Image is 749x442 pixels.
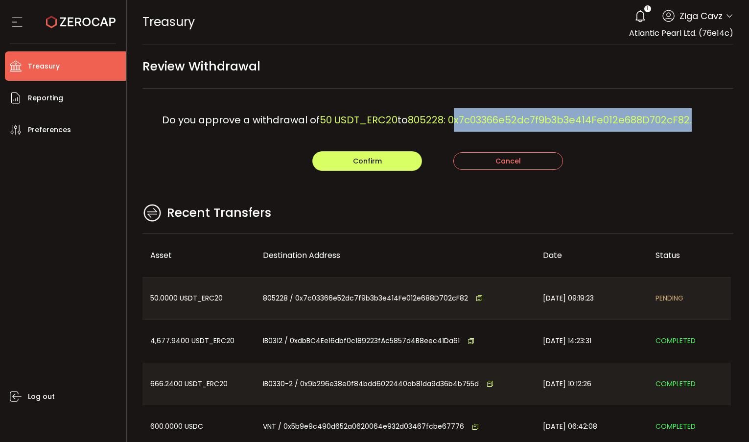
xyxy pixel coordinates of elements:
div: Asset [142,250,255,261]
div: Date [535,250,648,261]
div: 666.2400 USDT_ERC20 [142,363,255,405]
span: PENDING [655,293,683,304]
div: Status [648,250,731,261]
span: Atlantic Pearl Ltd. (76e14c) [629,27,733,39]
span: COMPLETED [655,378,696,390]
div: Destination Address [255,250,535,261]
button: Cancel [453,152,563,170]
span: 1 [647,5,648,12]
span: IB0312 / 0xdbBC4Ee16dbf0c189223fAc5857d4B8eec41Da61 [263,335,460,347]
span: Recent Transfers [167,204,271,222]
div: 4,677.9400 USDT_ERC20 [142,320,255,363]
button: Confirm [312,151,422,171]
span: Reporting [28,91,63,105]
span: COMPLETED [655,421,696,432]
div: [DATE] 14:23:31 [535,320,648,363]
span: Ziga Cavz [679,9,723,23]
span: Treasury [28,59,60,73]
span: Review Withdrawal [142,55,260,77]
span: Do you approve a withdrawal of [162,113,320,127]
span: COMPLETED [655,335,696,347]
div: 50.0000 USDT_ERC20 [142,278,255,320]
span: IB0330-2 / 0x9b296e38e0f84bdd6022440ab81da9d36b4b755d [263,378,479,390]
span: Confirm [353,156,382,166]
span: 805228 / 0x7c03366e52dc7f9b3b3e414Fe012e688D702cF82 [263,293,468,304]
span: Preferences [28,123,71,137]
span: Treasury [142,13,195,30]
div: [DATE] 09:19:23 [535,278,648,320]
span: 805228: 0x7c03366e52dc7f9b3b3e414Fe012e688D702cF82. [408,113,692,127]
span: Cancel [495,156,521,166]
iframe: Chat Widget [700,395,749,442]
span: VNT / 0x5b9e9c490d652a0620064e932d03467fcbe67776 [263,421,464,432]
span: Log out [28,390,55,404]
span: to [398,113,408,127]
span: 50 USDT_ERC20 [320,113,398,127]
div: [DATE] 10:12:26 [535,363,648,405]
